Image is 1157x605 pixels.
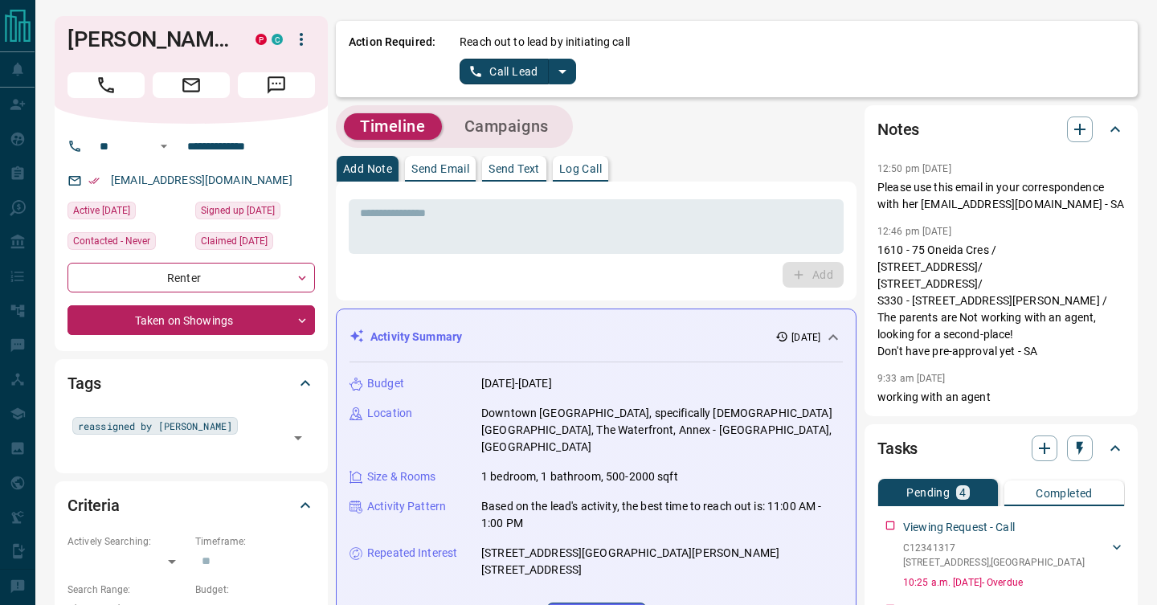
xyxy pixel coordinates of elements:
[153,72,230,98] span: Email
[287,427,309,449] button: Open
[67,583,187,597] p: Search Range:
[67,263,315,292] div: Renter
[903,555,1085,570] p: [STREET_ADDRESS] , [GEOGRAPHIC_DATA]
[67,486,315,525] div: Criteria
[195,534,315,549] p: Timeframe:
[481,375,552,392] p: [DATE]-[DATE]
[877,163,951,174] p: 12:50 pm [DATE]
[367,468,436,485] p: Size & Rooms
[877,242,1125,360] p: 1610 - 75 Oneida Cres / [STREET_ADDRESS]/ [STREET_ADDRESS]/ S330 - [STREET_ADDRESS][PERSON_NAME] ...
[481,468,678,485] p: 1 bedroom, 1 bathroom, 500-2000 sqft
[78,418,232,434] span: reassigned by [PERSON_NAME]
[877,179,1125,213] p: Please use this email in your correspondence with her [EMAIL_ADDRESS][DOMAIN_NAME] - SA
[370,329,462,345] p: Activity Summary
[877,373,946,384] p: 9:33 am [DATE]
[201,233,268,249] span: Claimed [DATE]
[367,405,412,422] p: Location
[195,232,315,255] div: Fri Aug 15 2025
[238,72,315,98] span: Message
[906,487,950,498] p: Pending
[73,202,130,219] span: Active [DATE]
[903,541,1085,555] p: C12341317
[791,330,820,345] p: [DATE]
[903,519,1015,536] p: Viewing Request - Call
[67,370,100,396] h2: Tags
[67,534,187,549] p: Actively Searching:
[67,72,145,98] span: Call
[481,545,843,578] p: [STREET_ADDRESS][GEOGRAPHIC_DATA][PERSON_NAME][STREET_ADDRESS]
[903,538,1125,573] div: C12341317[STREET_ADDRESS],[GEOGRAPHIC_DATA]
[67,493,120,518] h2: Criteria
[877,435,918,461] h2: Tasks
[877,226,951,237] p: 12:46 pm [DATE]
[877,429,1125,468] div: Tasks
[67,27,231,52] h1: [PERSON_NAME]
[448,113,565,140] button: Campaigns
[272,34,283,45] div: condos.ca
[489,163,540,174] p: Send Text
[67,202,187,224] div: Thu Aug 14 2025
[73,233,150,249] span: Contacted - Never
[344,113,442,140] button: Timeline
[195,202,315,224] div: Sat Dec 31 2016
[88,175,100,186] svg: Email Verified
[481,405,843,456] p: Downtown [GEOGRAPHIC_DATA], specifically [DEMOGRAPHIC_DATA][GEOGRAPHIC_DATA], The Waterfront, Ann...
[411,163,469,174] p: Send Email
[256,34,267,45] div: property.ca
[154,137,174,156] button: Open
[877,110,1125,149] div: Notes
[959,487,966,498] p: 4
[67,364,315,403] div: Tags
[111,174,292,186] a: [EMAIL_ADDRESS][DOMAIN_NAME]
[67,305,315,335] div: Taken on Showings
[903,575,1125,590] p: 10:25 a.m. [DATE] - Overdue
[367,375,404,392] p: Budget
[349,34,435,84] p: Action Required:
[877,117,919,142] h2: Notes
[481,498,843,532] p: Based on the lead's activity, the best time to reach out is: 11:00 AM - 1:00 PM
[201,202,275,219] span: Signed up [DATE]
[350,322,843,352] div: Activity Summary[DATE]
[460,34,630,51] p: Reach out to lead by initiating call
[877,389,1125,406] p: working with an agent
[460,59,549,84] button: Call Lead
[367,545,457,562] p: Repeated Interest
[343,163,392,174] p: Add Note
[460,59,576,84] div: split button
[367,498,446,515] p: Activity Pattern
[1036,488,1093,499] p: Completed
[195,583,315,597] p: Budget:
[559,163,602,174] p: Log Call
